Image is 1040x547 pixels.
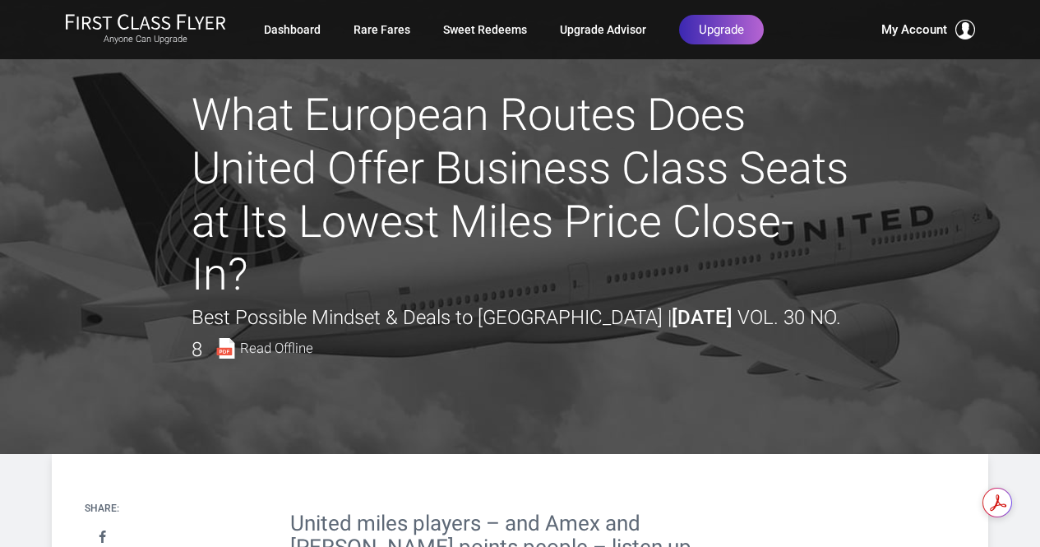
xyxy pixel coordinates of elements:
[881,20,975,39] button: My Account
[192,302,849,365] div: Best Possible Mindset & Deals to [GEOGRAPHIC_DATA] |
[560,15,646,44] a: Upgrade Advisor
[215,338,236,359] img: pdf-file.svg
[881,20,947,39] span: My Account
[672,306,733,329] strong: [DATE]
[443,15,527,44] a: Sweet Redeems
[85,503,119,514] h4: Share:
[192,306,841,360] span: Vol. 30 No. 8
[679,15,764,44] a: Upgrade
[65,13,226,46] a: First Class FlyerAnyone Can Upgrade
[264,15,321,44] a: Dashboard
[65,34,226,45] small: Anyone Can Upgrade
[215,338,313,359] a: Read Offline
[240,341,313,355] span: Read Offline
[354,15,410,44] a: Rare Fares
[65,13,226,30] img: First Class Flyer
[192,89,849,302] h1: What European Routes Does United Offer Business Class Seats at Its Lowest Miles Price Close-In?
